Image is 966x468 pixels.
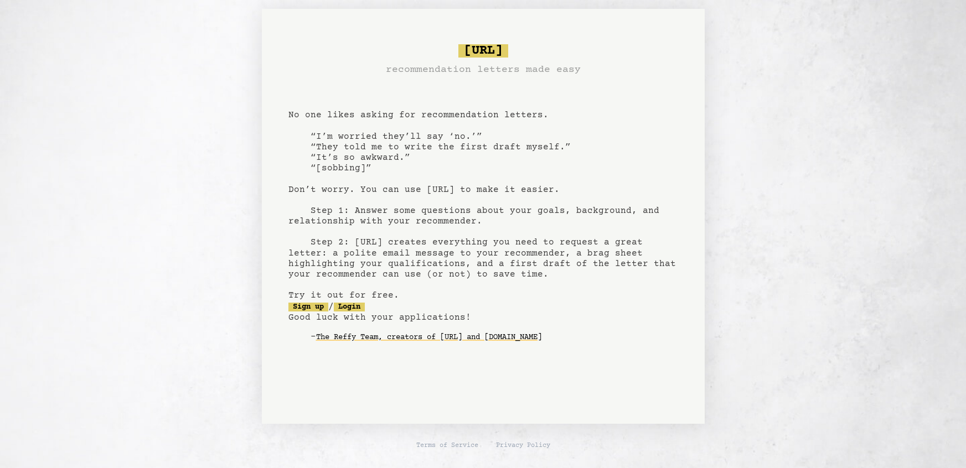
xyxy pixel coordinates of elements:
[334,303,365,311] a: Login
[416,441,478,450] a: Terms of Service
[458,44,508,58] span: [URL]
[288,303,328,311] a: Sign up
[316,329,542,346] a: The Reffy Team, creators of [URL] and [DOMAIN_NAME]
[288,40,678,364] pre: No one likes asking for recommendation letters. “I’m worried they’ll say ‘no.’” “They told me to ...
[386,62,581,77] h3: recommendation letters made easy
[496,441,550,450] a: Privacy Policy
[311,332,678,343] div: -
